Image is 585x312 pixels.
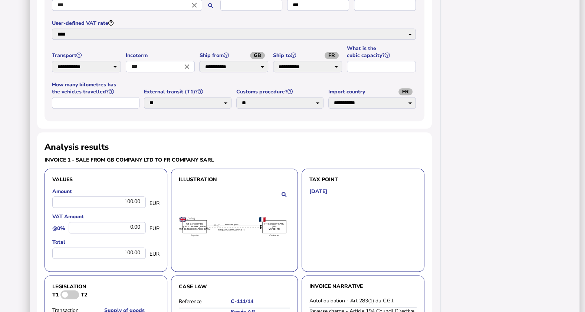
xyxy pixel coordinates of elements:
[182,225,207,227] text: ([GEOGRAPHIC_DATA])
[231,298,290,305] h5: C-111/14
[52,196,146,208] div: 100.00
[179,228,210,230] text: VAT ID: [GEOGRAPHIC_DATA]
[52,176,160,183] h3: Values
[309,297,417,304] div: Autoliquidation - Art 283(1) du C.G.I.
[52,188,160,195] label: Amount
[225,223,239,225] textpath: Invoice for goods
[272,225,276,227] text: (FR)
[186,222,203,225] text: GB Company Ltd
[52,213,160,220] label: VAT Amount
[191,234,199,236] text: Supplier
[52,20,417,27] label: User-defined VAT rate
[52,52,122,59] label: Transport
[149,200,160,207] span: EUR
[269,234,279,236] text: Customer
[170,217,195,220] text: ([GEOGRAPHIC_DATA])
[69,222,146,233] div: 0.00
[149,250,160,258] span: EUR
[309,176,417,183] h3: Tax point
[190,1,198,9] i: Close
[328,88,417,95] label: Import country
[214,225,216,227] text: T
[250,52,265,59] span: GB
[149,225,160,232] span: EUR
[218,225,219,227] text: I
[199,52,269,59] label: Ship from
[236,88,325,95] label: Customs procedure?
[179,298,231,305] label: Reference
[45,156,233,163] h3: Invoice 1 - sale from GB Company Ltd to FR Company SARL
[273,52,343,59] label: Ship to
[309,283,417,289] h3: Invoice narrative
[264,222,284,225] text: FR Company SARL
[347,45,417,59] label: What is the cubic capacity?
[52,81,140,95] label: How many kilometres has the vehicles travelled?
[179,176,290,183] h3: Illustration
[309,188,327,195] h5: [DATE]
[179,283,290,290] h3: Case law
[52,291,59,298] label: T1
[325,52,339,59] span: FR
[52,225,65,232] label: @0%
[52,283,160,299] h3: Legislation
[126,52,196,59] label: Incoterm
[218,229,245,230] textpath: from [GEOGRAPHIC_DATA] to FR
[144,88,232,95] label: External transit (T1)?
[45,141,109,153] h2: Analysis results
[52,248,146,259] div: 100.00
[52,239,160,246] label: Total
[81,291,87,298] label: T2
[269,228,280,230] text: VAT ID: FR
[183,62,191,70] i: Close
[398,88,413,95] span: FR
